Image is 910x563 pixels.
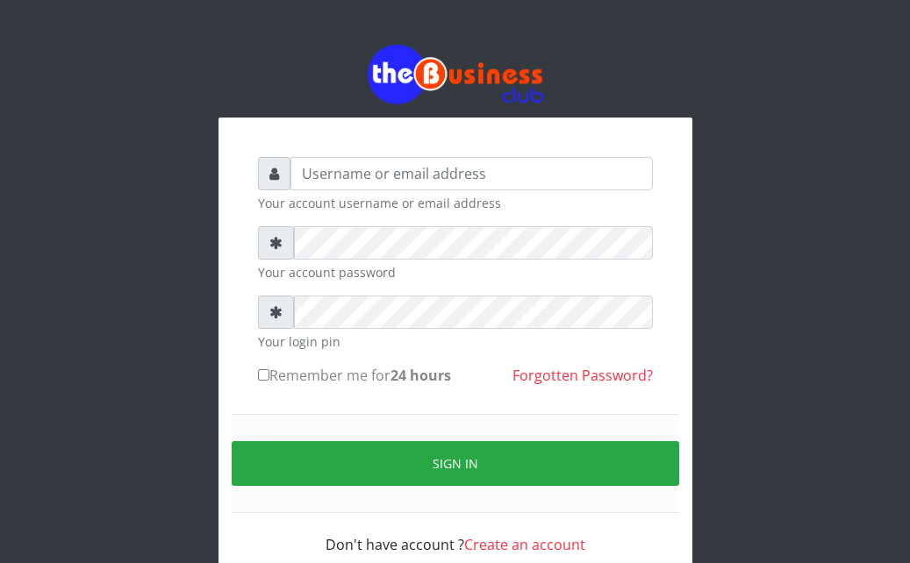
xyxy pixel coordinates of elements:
[464,535,585,554] a: Create an account
[290,157,653,190] input: Username or email address
[258,369,269,381] input: Remember me for24 hours
[258,365,451,386] label: Remember me for
[391,366,451,385] b: 24 hours
[258,194,653,212] small: Your account username or email address
[258,513,653,555] div: Don't have account ?
[232,441,679,486] button: Sign in
[512,366,653,385] a: Forgotten Password?
[258,263,653,281] small: Your account password
[258,332,653,351] small: Your login pin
